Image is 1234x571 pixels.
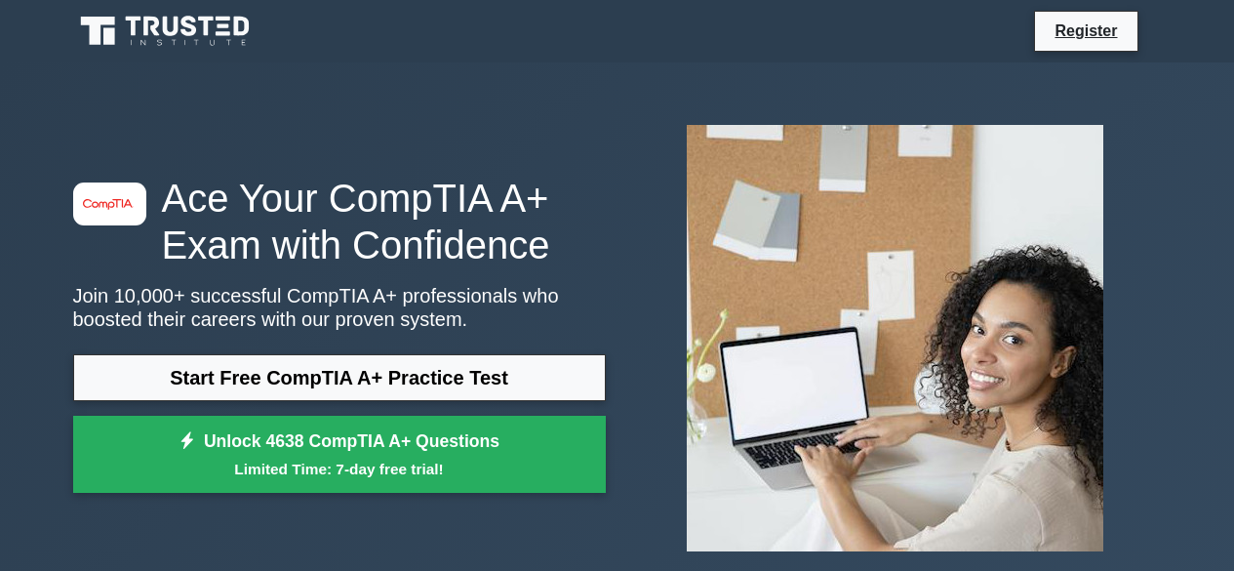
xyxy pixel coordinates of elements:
a: Unlock 4638 CompTIA A+ QuestionsLimited Time: 7-day free trial! [73,416,606,494]
a: Register [1043,19,1129,43]
small: Limited Time: 7-day free trial! [98,458,581,480]
a: Start Free CompTIA A+ Practice Test [73,354,606,401]
h1: Ace Your CompTIA A+ Exam with Confidence [73,175,606,268]
p: Join 10,000+ successful CompTIA A+ professionals who boosted their careers with our proven system. [73,284,606,331]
